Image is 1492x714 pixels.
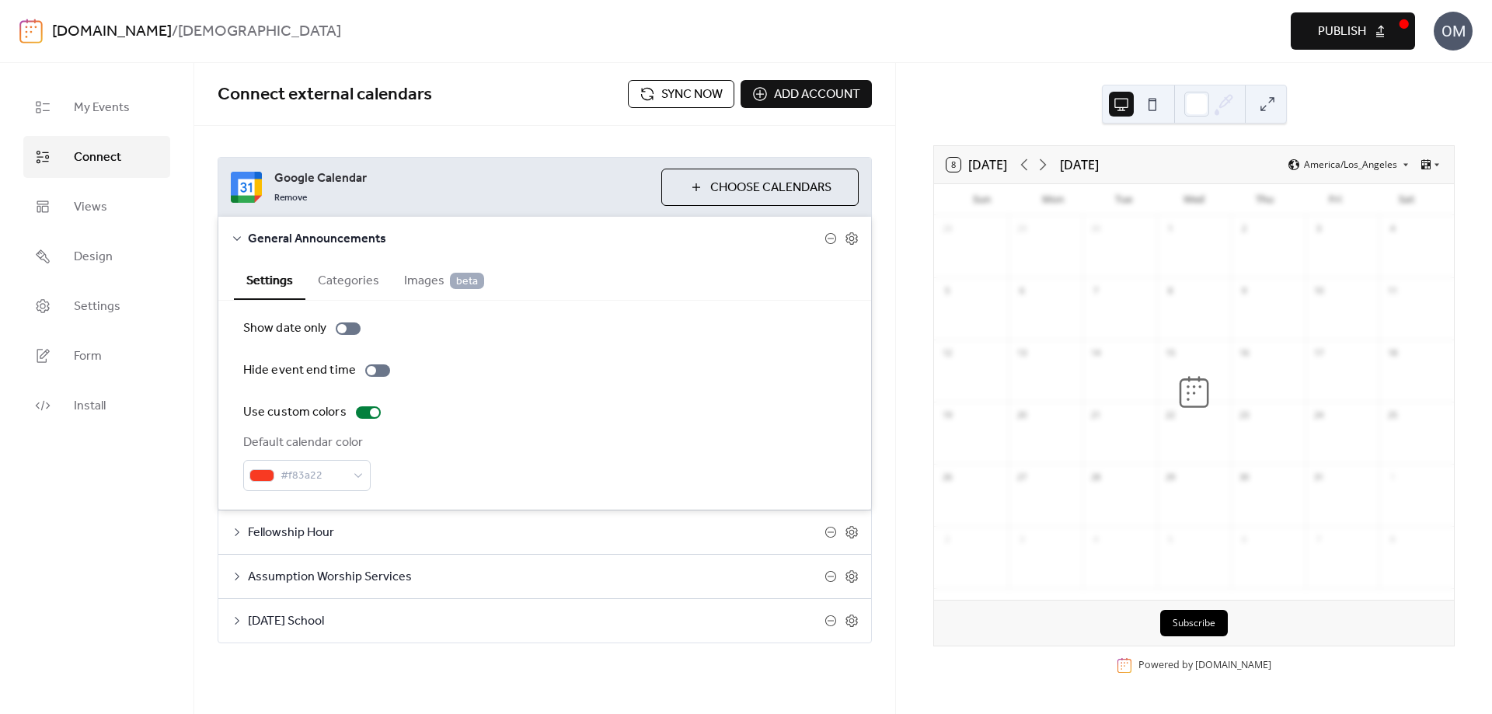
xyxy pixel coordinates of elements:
[23,335,170,377] a: Form
[1310,283,1327,300] div: 10
[1236,531,1253,549] div: 6
[1195,658,1271,671] a: [DOMAIN_NAME]
[74,347,102,366] span: Form
[1013,531,1030,549] div: 3
[274,169,649,188] span: Google Calendar
[243,434,368,452] div: Default calendar color
[52,17,172,47] a: [DOMAIN_NAME]
[1310,531,1327,549] div: 7
[1384,407,1401,424] div: 25
[939,531,956,549] div: 2
[1138,658,1271,671] div: Powered by
[172,17,178,47] b: /
[1236,345,1253,362] div: 16
[1310,407,1327,424] div: 24
[274,192,307,204] span: Remove
[1236,221,1253,238] div: 2
[1236,407,1253,424] div: 23
[305,260,392,298] button: Categories
[661,169,859,206] button: Choose Calendars
[1291,12,1415,50] button: Publish
[774,85,860,104] span: Add account
[178,17,341,47] b: [DEMOGRAPHIC_DATA]
[741,80,872,108] button: Add account
[1013,345,1030,362] div: 13
[1162,407,1179,424] div: 22
[1087,283,1104,300] div: 7
[248,568,824,587] span: Assumption Worship Services
[939,283,956,300] div: 5
[1304,160,1397,169] span: America/Los_Angeles
[1088,184,1159,215] div: Tue
[1013,283,1030,300] div: 6
[1087,345,1104,362] div: 14
[243,403,347,422] div: Use custom colors
[939,469,956,486] div: 26
[74,248,113,266] span: Design
[939,221,956,238] div: 28
[1087,469,1104,486] div: 28
[218,78,432,112] span: Connect external calendars
[941,154,1013,176] button: 8[DATE]
[23,136,170,178] a: Connect
[1013,221,1030,238] div: 29
[392,260,497,298] button: Images beta
[1236,283,1253,300] div: 9
[1310,469,1327,486] div: 31
[1087,221,1104,238] div: 30
[23,385,170,427] a: Install
[1087,407,1104,424] div: 21
[23,285,170,327] a: Settings
[1236,469,1253,486] div: 30
[404,272,484,291] span: Images
[1162,283,1179,300] div: 8
[628,80,734,108] button: Sync now
[23,86,170,128] a: My Events
[248,230,824,249] span: General Announcements
[1162,531,1179,549] div: 5
[74,397,106,416] span: Install
[1160,610,1228,636] button: Subscribe
[1162,345,1179,362] div: 15
[1310,345,1327,362] div: 17
[248,612,824,631] span: [DATE] School
[74,298,120,316] span: Settings
[1060,155,1099,174] div: [DATE]
[661,85,723,104] span: Sync now
[1384,345,1401,362] div: 18
[1229,184,1300,215] div: Thu
[23,186,170,228] a: Views
[1013,407,1030,424] div: 20
[281,467,346,486] span: #f83a22
[946,184,1017,215] div: Sun
[1384,283,1401,300] div: 11
[1434,12,1473,51] div: OM
[234,260,305,300] button: Settings
[248,524,824,542] span: Fellowship Hour
[1087,531,1104,549] div: 4
[710,179,831,197] span: Choose Calendars
[74,99,130,117] span: My Events
[1384,221,1401,238] div: 4
[1384,469,1401,486] div: 1
[1162,221,1179,238] div: 1
[243,319,326,338] div: Show date only
[450,273,484,289] span: beta
[1318,23,1366,41] span: Publish
[1371,184,1441,215] div: Sat
[1300,184,1371,215] div: Fri
[19,19,43,44] img: logo
[1017,184,1088,215] div: Mon
[1384,531,1401,549] div: 8
[74,148,121,167] span: Connect
[1013,469,1030,486] div: 27
[1162,469,1179,486] div: 29
[74,198,107,217] span: Views
[1310,221,1327,238] div: 3
[243,361,356,380] div: Hide event end time
[1159,184,1229,215] div: Wed
[939,345,956,362] div: 12
[231,172,262,203] img: google
[23,235,170,277] a: Design
[939,407,956,424] div: 19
